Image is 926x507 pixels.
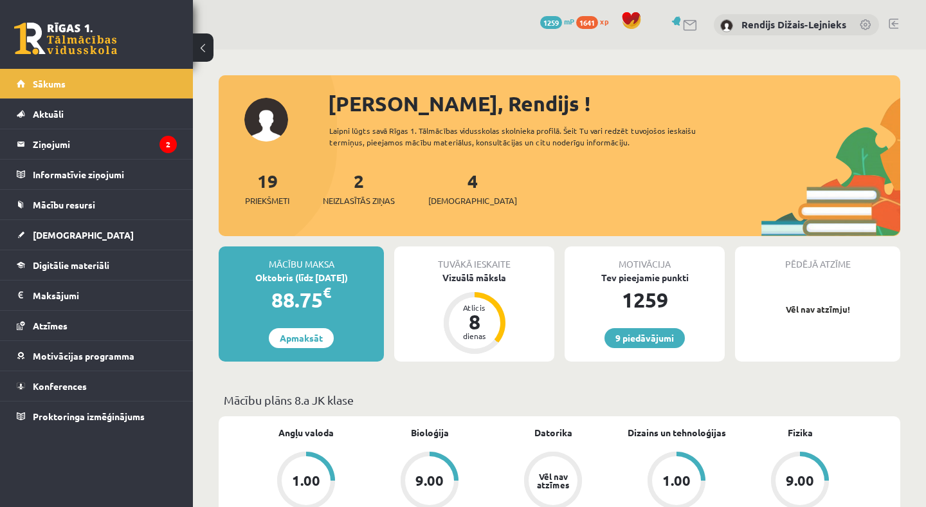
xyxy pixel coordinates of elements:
[33,129,177,159] legend: Ziņojumi
[576,16,615,26] a: 1641 xp
[33,380,87,392] span: Konferences
[33,199,95,210] span: Mācību resursi
[735,246,900,271] div: Pēdējā atzīme
[33,78,66,89] span: Sākums
[224,391,895,409] p: Mācību plāns 8.a JK klase
[33,350,134,362] span: Motivācijas programma
[720,19,733,32] img: Rendijs Dižais-Lejnieks
[17,250,177,280] a: Digitālie materiāli
[455,304,494,311] div: Atlicis
[323,169,395,207] a: 2Neizlasītās ziņas
[269,328,334,348] a: Apmaksāt
[14,23,117,55] a: Rīgas 1. Tālmācības vidusskola
[17,341,177,371] a: Motivācijas programma
[428,194,517,207] span: [DEMOGRAPHIC_DATA]
[600,16,608,26] span: xp
[292,474,320,488] div: 1.00
[565,246,725,271] div: Motivācija
[17,129,177,159] a: Ziņojumi2
[17,371,177,401] a: Konferences
[394,271,554,356] a: Vizuālā māksla Atlicis 8 dienas
[219,284,384,315] div: 88.75
[540,16,562,29] span: 1259
[394,271,554,284] div: Vizuālā māksla
[323,194,395,207] span: Neizlasītās ziņas
[33,320,68,331] span: Atzīmes
[33,229,134,241] span: [DEMOGRAPHIC_DATA]
[786,474,814,488] div: 9.00
[219,271,384,284] div: Oktobris (līdz [DATE])
[540,16,574,26] a: 1259 mP
[33,160,177,189] legend: Informatīvie ziņojumi
[604,328,685,348] a: 9 piedāvājumi
[565,284,725,315] div: 1259
[455,311,494,332] div: 8
[788,426,813,439] a: Fizika
[741,18,846,31] a: Rendijs Dižais-Lejnieks
[455,332,494,340] div: dienas
[278,426,334,439] a: Angļu valoda
[17,99,177,129] a: Aktuāli
[33,108,64,120] span: Aktuāli
[565,271,725,284] div: Tev pieejamie punkti
[394,246,554,271] div: Tuvākā ieskaite
[17,190,177,219] a: Mācību resursi
[534,426,572,439] a: Datorika
[17,311,177,340] a: Atzīmes
[245,194,289,207] span: Priekšmeti
[564,16,574,26] span: mP
[159,136,177,153] i: 2
[329,125,738,148] div: Laipni lūgts savā Rīgas 1. Tālmācības vidusskolas skolnieka profilā. Šeit Tu vari redzēt tuvojošo...
[245,169,289,207] a: 19Priekšmeti
[33,281,177,310] legend: Maksājumi
[576,16,598,29] span: 1641
[628,426,726,439] a: Dizains un tehnoloģijas
[328,88,900,119] div: [PERSON_NAME], Rendijs !
[17,281,177,310] a: Maksājumi
[415,474,444,488] div: 9.00
[17,160,177,189] a: Informatīvie ziņojumi
[323,283,331,302] span: €
[662,474,691,488] div: 1.00
[33,410,145,422] span: Proktoringa izmēģinājums
[17,401,177,431] a: Proktoringa izmēģinājums
[741,303,894,316] p: Vēl nav atzīmju!
[17,69,177,98] a: Sākums
[33,259,109,271] span: Digitālie materiāli
[428,169,517,207] a: 4[DEMOGRAPHIC_DATA]
[535,472,571,489] div: Vēl nav atzīmes
[17,220,177,250] a: [DEMOGRAPHIC_DATA]
[411,426,449,439] a: Bioloģija
[219,246,384,271] div: Mācību maksa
